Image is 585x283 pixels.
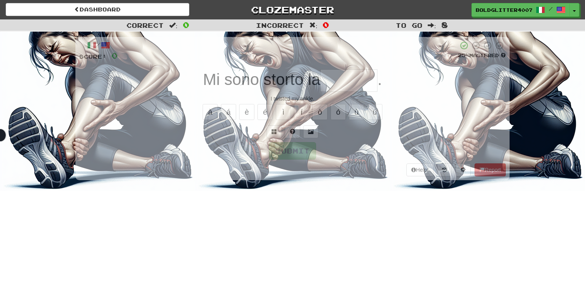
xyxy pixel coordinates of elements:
[285,125,300,138] button: Single letter hint - you only get 1 per sentence and score half the points! alt+h
[549,6,553,11] span: /
[201,3,384,16] a: Clozemaster
[203,104,218,120] button: à
[111,51,118,60] span: 0
[349,104,364,120] button: ù
[6,3,189,16] a: Dashboard
[475,163,506,176] button: Report
[221,104,236,120] button: á
[323,20,329,29] span: 0
[169,22,177,29] span: :
[396,21,422,29] span: To go
[294,104,309,120] button: í
[309,22,318,29] span: :
[269,142,316,160] button: Submit
[367,104,382,120] button: ú
[276,104,291,120] button: ì
[239,104,254,120] button: è
[256,21,304,29] span: Incorrect
[458,52,506,59] div: Mastered
[203,70,320,88] span: Mi sono storto la
[331,104,346,120] button: ó
[458,52,469,58] span: 25 %
[312,104,328,120] button: ò
[79,95,506,102] div: I twisted my ankle.
[428,22,436,29] span: :
[406,163,433,176] button: Help!
[267,125,282,138] button: Switch sentence to multiple choice alt+p
[126,21,164,29] span: Correct
[257,104,273,120] button: é
[472,3,570,17] a: BoldGlitter4007 /
[79,41,118,50] div: /
[441,20,448,29] span: 8
[303,125,318,138] button: Show image (alt+x)
[183,20,189,29] span: 0
[79,53,107,60] span: Score:
[437,163,452,176] button: Round history (alt+y)
[476,6,532,13] span: BoldGlitter4007
[377,70,382,88] span: .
